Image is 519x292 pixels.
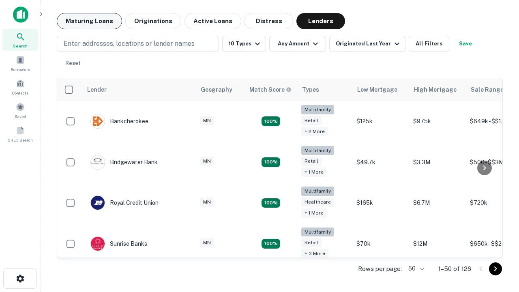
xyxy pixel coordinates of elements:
[357,85,397,94] div: Low Mortgage
[2,76,38,98] a: Contacts
[438,264,471,274] p: 1–50 of 126
[352,142,409,183] td: $49.7k
[13,6,28,23] img: capitalize-icon.png
[262,198,280,208] div: Matching Properties: 18, hasApolloMatch: undefined
[352,101,409,142] td: $125k
[249,85,290,94] h6: Match Score
[301,198,334,207] div: Healthcare
[82,78,196,101] th: Lender
[336,39,402,49] div: Originated Last Year
[90,155,158,170] div: Bridgewater Bank
[262,116,280,126] div: Matching Properties: 27, hasApolloMatch: undefined
[301,146,334,155] div: Multifamily
[200,198,214,207] div: MN
[249,85,292,94] div: Capitalize uses an advanced AI algorithm to match your search with the best lender. The match sco...
[91,155,105,169] img: picture
[13,43,28,49] span: Search
[222,36,266,52] button: 10 Types
[489,262,502,275] button: Go to next page
[329,36,405,52] button: Originated Last Year
[409,182,466,223] td: $6.7M
[301,167,327,177] div: + 1 more
[471,85,504,94] div: Sale Range
[301,187,334,196] div: Multifamily
[15,113,26,120] span: Saved
[478,227,519,266] iframe: Chat Widget
[301,238,322,247] div: Retail
[409,223,466,264] td: $12M
[2,29,38,51] a: Search
[409,78,466,101] th: High Mortgage
[301,127,328,136] div: + 2 more
[262,239,280,249] div: Matching Properties: 24, hasApolloMatch: undefined
[91,196,105,210] img: picture
[57,13,122,29] button: Maturing Loans
[196,78,244,101] th: Geography
[244,13,293,29] button: Distress
[200,116,214,125] div: MN
[269,36,326,52] button: Any Amount
[409,36,449,52] button: All Filters
[2,99,38,121] a: Saved
[90,114,148,129] div: Bankcherokee
[358,264,402,274] p: Rows per page:
[352,182,409,223] td: $165k
[8,137,33,143] span: SREO Search
[90,236,147,251] div: Sunrise Banks
[200,238,214,247] div: MN
[2,123,38,145] a: SREO Search
[262,157,280,167] div: Matching Properties: 24, hasApolloMatch: undefined
[125,13,181,29] button: Originations
[201,85,232,94] div: Geography
[2,52,38,74] a: Borrowers
[184,13,241,29] button: Active Loans
[90,195,159,210] div: Royal Credit Union
[301,116,322,125] div: Retail
[414,85,457,94] div: High Mortgage
[91,237,105,251] img: picture
[91,114,105,128] img: picture
[87,85,107,94] div: Lender
[296,13,345,29] button: Lenders
[405,263,425,275] div: 50
[244,78,297,101] th: Capitalize uses an advanced AI algorithm to match your search with the best lender. The match sco...
[302,85,319,94] div: Types
[409,101,466,142] td: $975k
[57,36,219,52] button: Enter addresses, locations or lender names
[301,228,334,237] div: Multifamily
[11,66,30,73] span: Borrowers
[12,90,28,96] span: Contacts
[352,78,409,101] th: Low Mortgage
[301,105,334,114] div: Multifamily
[301,157,322,166] div: Retail
[200,157,214,166] div: MN
[409,142,466,183] td: $3.3M
[453,36,478,52] button: Save your search to get updates of matches that match your search criteria.
[301,208,327,218] div: + 1 more
[64,39,195,49] p: Enter addresses, locations or lender names
[352,223,409,264] td: $70k
[297,78,352,101] th: Types
[60,55,86,71] button: Reset
[301,249,328,258] div: + 3 more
